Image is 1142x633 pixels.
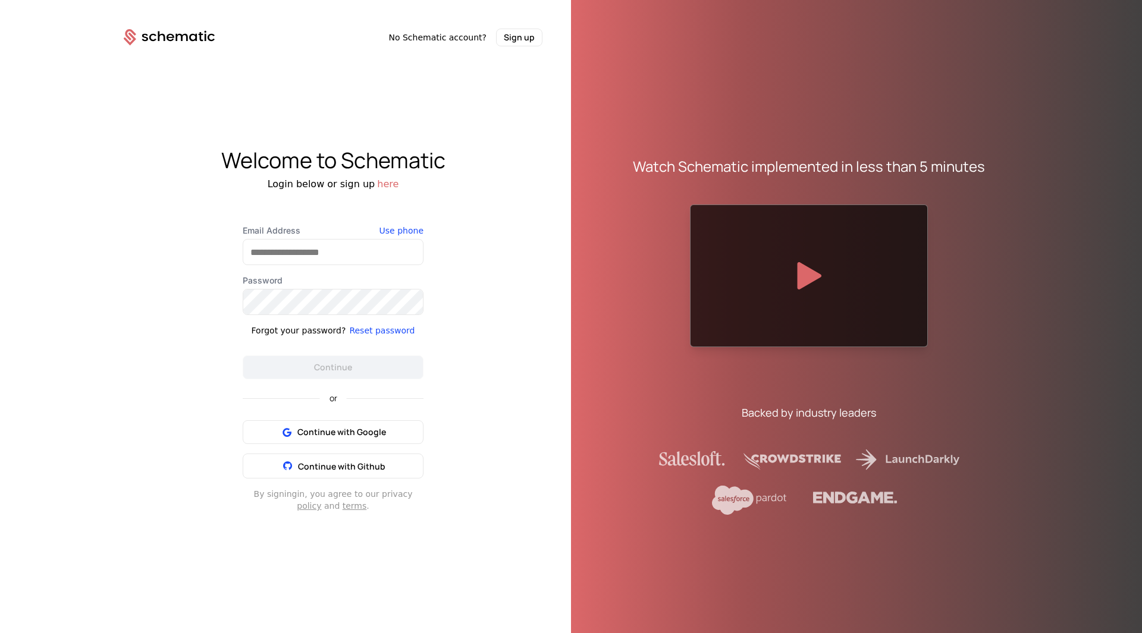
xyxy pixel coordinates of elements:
span: Continue with Google [297,426,386,438]
div: Login below or sign up [95,177,571,191]
span: or [320,394,347,402]
a: terms [343,501,367,511]
label: Email Address [243,225,423,237]
label: Password [243,275,423,286]
button: Sign up [496,29,542,46]
button: Continue with Github [243,454,423,478]
div: Welcome to Schematic [95,149,571,172]
span: No Schematic account? [388,32,487,43]
button: Continue with Google [243,420,423,444]
a: policy [297,501,321,511]
div: Backed by industry leaders [742,404,876,421]
span: Continue with Github [298,461,385,472]
button: Reset password [349,325,415,336]
button: Use phone [379,225,423,237]
div: Forgot your password? [252,325,346,336]
button: here [377,177,399,191]
button: Continue [243,355,423,379]
div: By signing in , you agree to our privacy and . [243,488,423,512]
div: Watch Schematic implemented in less than 5 minutes [633,157,985,176]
